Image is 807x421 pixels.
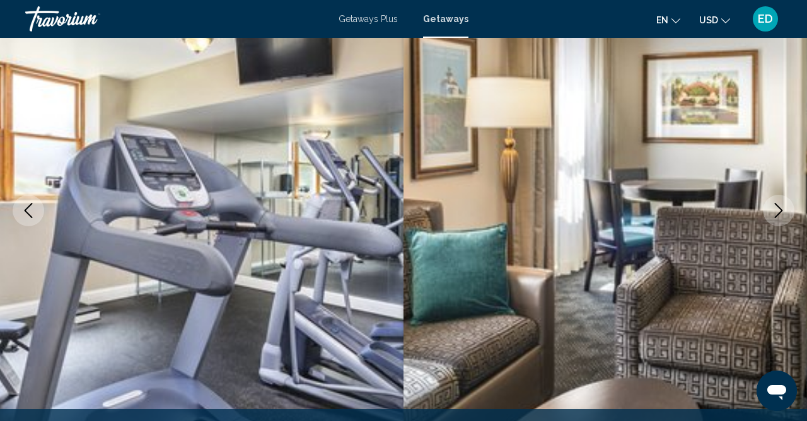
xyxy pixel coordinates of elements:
span: en [656,15,668,25]
button: Next image [763,195,794,226]
iframe: Кнопка запуска окна обмена сообщениями [757,371,797,411]
a: Getaways Plus [339,14,398,24]
span: ED [758,13,773,25]
a: Travorium [25,6,326,32]
span: USD [699,15,718,25]
button: Change language [656,11,680,29]
a: Getaways [423,14,468,24]
button: Previous image [13,195,44,226]
button: Change currency [699,11,730,29]
button: User Menu [749,6,782,32]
